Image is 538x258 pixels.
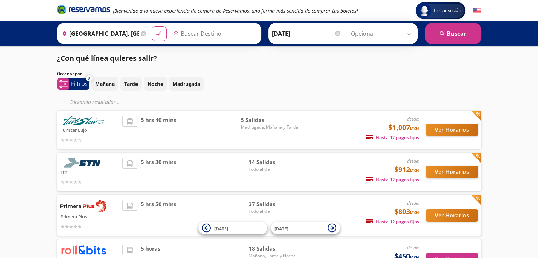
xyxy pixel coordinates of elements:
[473,6,481,15] button: English
[57,4,110,17] a: Brand Logo
[410,126,419,131] small: MXN
[170,25,258,42] input: Buscar Destino
[71,80,88,88] p: Filtros
[241,116,298,124] span: 5 Salidas
[147,80,163,88] p: Noche
[410,210,419,215] small: MXN
[60,125,119,134] p: Turistar Lujo
[407,245,419,251] em: desde:
[173,80,200,88] p: Madrugada
[57,4,110,15] i: Brand Logo
[249,158,298,166] span: 14 Salidas
[124,80,138,88] p: Tarde
[60,158,106,168] img: Etn
[407,116,419,122] em: desde:
[249,200,298,208] span: 27 Salidas
[95,80,115,88] p: Mañana
[88,75,90,81] span: 0
[57,71,82,77] p: Ordenar por
[366,134,419,141] span: Hasta 12 pagos fijos
[274,225,288,231] span: [DATE]
[249,208,298,215] span: Todo el día
[410,168,419,173] small: MXN
[425,23,481,44] button: Buscar
[394,206,419,217] span: $803
[431,7,464,14] span: Iniciar sesión
[91,77,118,91] button: Mañana
[69,99,120,105] em: Cargando resultados ...
[366,176,419,183] span: Hasta 12 pagos fijos
[59,25,139,42] input: Buscar Origen
[60,116,106,125] img: Turistar Lujo
[60,212,119,221] p: Primera Plus
[394,164,419,175] span: $912
[214,225,228,231] span: [DATE]
[113,7,358,14] em: ¡Bienvenido a la nueva experiencia de compra de Reservamos, una forma más sencilla de comprar tus...
[141,158,176,186] span: 5 hrs 30 mins
[388,122,419,133] span: $1,007
[60,245,106,255] img: Roll & Bits
[169,77,204,91] button: Madrugada
[144,77,167,91] button: Noche
[272,25,341,42] input: Elegir Fecha
[60,168,119,176] p: Etn
[407,200,419,206] em: desde:
[198,222,267,234] button: [DATE]
[141,116,176,144] span: 5 hrs 40 mins
[351,25,414,42] input: Opcional
[120,77,142,91] button: Tarde
[271,222,340,234] button: [DATE]
[426,166,478,178] button: Ver Horarios
[366,218,419,225] span: Hasta 12 pagos fijos
[426,209,478,222] button: Ver Horarios
[241,124,298,130] span: Madrugada, Mañana y Tarde
[141,200,176,230] span: 5 hrs 50 mins
[249,166,298,172] span: Todo el día
[407,158,419,164] em: desde:
[249,245,298,253] span: 18 Salidas
[426,124,478,136] button: Ver Horarios
[60,200,106,212] img: Primera Plus
[57,78,89,90] button: 0Filtros
[57,53,157,64] p: ¿Con qué línea quieres salir?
